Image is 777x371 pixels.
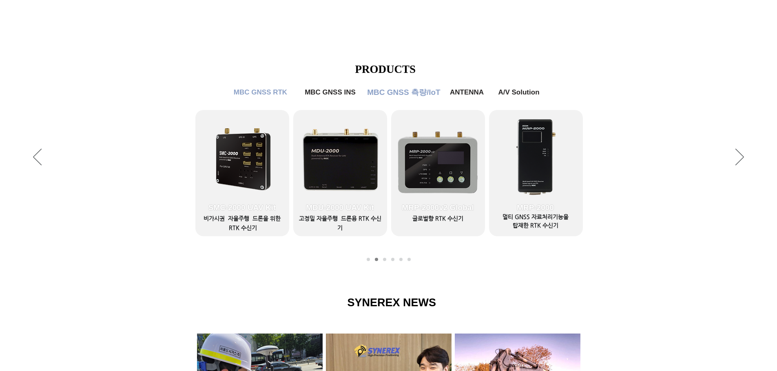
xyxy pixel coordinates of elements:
a: A/V Solution [492,84,546,101]
a: MRP-2000v2 Global [391,110,485,236]
a: ANTENNA [399,258,403,261]
a: SMC-2000 UAV Kit [195,110,289,236]
a: MDU-2000 UAV Kit [293,110,387,236]
span: MBC GNSS RTK [234,88,287,97]
span: A/V Solution [498,88,539,97]
a: MBC GNSS INS [383,258,386,261]
a: MBC GNSS RTK2 [375,258,378,261]
span: SMC-2000 UAV Kit [208,203,276,212]
iframe: Wix Chat [683,336,777,371]
button: 다음 [735,149,744,167]
a: MRP-2000 [489,110,582,236]
span: MBC GNSS 측량/IoT [367,87,440,98]
span: MRP-2000 [517,203,554,212]
span: MRP-2000v2 Global [402,203,474,212]
span: SYNEREX NEWS [348,296,436,309]
a: MBC GNSS RTK1 [367,258,370,261]
a: MBC GNSS 측량/IoT [365,84,443,101]
a: MBC GNSS RTK [228,84,293,101]
span: PRODUCTS [355,63,416,75]
a: A/V Solution [407,258,411,261]
a: MBC GNSS INS [300,84,361,101]
span: MDU-2000 UAV Kit [306,203,374,212]
a: ANTENNA [447,84,487,101]
span: MBC GNSS INS [305,88,356,97]
button: 이전 [33,149,42,167]
nav: 슬라이드 [364,258,413,261]
a: MBC GNSS 측량/IoT [391,258,394,261]
span: ANTENNA [450,88,484,97]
